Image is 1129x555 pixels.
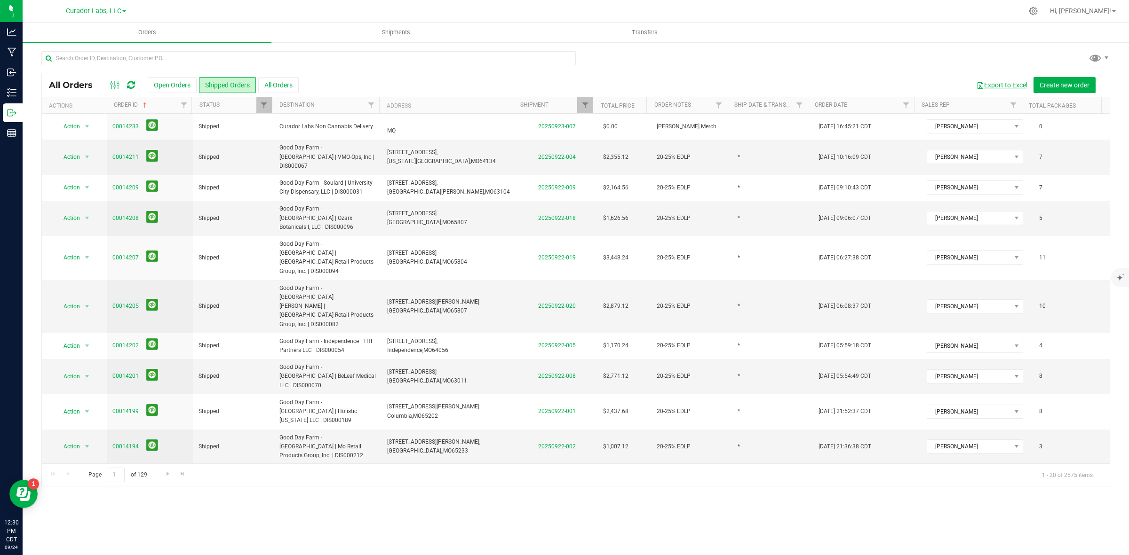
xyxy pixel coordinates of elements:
a: Filter [1005,97,1021,113]
span: MO [413,413,421,419]
span: 3 [1034,440,1047,453]
span: Create new order [1040,81,1089,89]
span: 20-25% EDLP [657,214,691,223]
a: Total Price [601,102,635,109]
span: [DATE] 16:45:21 CDT [819,122,871,131]
span: 65804 [451,258,467,265]
span: select [81,120,93,133]
inline-svg: Analytics [7,27,16,37]
span: 63104 [493,188,510,195]
span: [DATE] 09:10:43 CDT [819,183,871,192]
span: Good Day Farm - [GEOGRAPHIC_DATA] | VMO-Ops, Inc | DIS000067 [279,143,376,171]
a: Shipment [520,102,549,108]
span: [PERSON_NAME] [927,181,1011,194]
span: Shipped [199,372,268,381]
span: MO [423,347,432,353]
span: Good Day Farm - [GEOGRAPHIC_DATA] | [GEOGRAPHIC_DATA] Retail Products Group, Inc. | DIS000094 [279,240,376,276]
span: select [81,370,93,383]
span: [DATE] 05:54:49 CDT [819,372,871,381]
a: Filter [176,97,191,113]
span: $3,448.24 [603,253,628,262]
a: Orders [23,23,271,42]
span: Orders [126,28,169,37]
span: 64056 [432,347,448,353]
span: Hi, [PERSON_NAME]! [1050,7,1111,15]
a: Filter [898,97,914,113]
span: Good Day Farm - [GEOGRAPHIC_DATA] | BeLeaf Medical LLC | DIS000070 [279,363,376,390]
inline-svg: Inventory [7,88,16,97]
span: [STREET_ADDRESS] [387,210,437,217]
a: Order ID [114,102,149,108]
span: MO [442,219,451,226]
span: select [81,211,93,225]
span: MO [442,307,451,314]
a: 00014194 [112,442,139,451]
span: All Orders [49,80,102,90]
a: 20250922-018 [538,215,576,221]
span: select [81,251,93,264]
span: Shipped [199,302,268,311]
button: Create new order [1034,77,1096,93]
a: Shipments [271,23,520,42]
a: Order Date [815,102,847,108]
span: [DATE] 06:08:37 CDT [819,302,871,311]
span: Good Day Farm - [GEOGRAPHIC_DATA] | Mo Retail Products Group, Inc. | DIS000212 [279,433,376,461]
a: Destination [279,102,315,108]
span: [US_STATE][GEOGRAPHIC_DATA], [387,158,471,164]
a: Go to the next page [161,468,175,480]
span: [PERSON_NAME] [927,251,1011,264]
span: Shipped [199,153,268,162]
button: Open Orders [148,77,197,93]
span: $2,879.12 [603,302,628,311]
span: [STREET_ADDRESS], [387,149,437,156]
span: [STREET_ADDRESS] [387,250,437,256]
a: 20250922-020 [538,303,576,309]
span: 65233 [452,447,468,454]
span: Shipped [199,442,268,451]
span: [PERSON_NAME] [927,370,1011,383]
input: Search Order ID, Destination, Customer PO... [41,51,576,65]
span: Curador Labs, LLC [66,7,121,15]
input: 1 [108,468,125,482]
span: Action [56,251,81,264]
a: 00014207 [112,253,139,262]
span: Transfers [619,28,670,37]
a: Transfers [520,23,769,42]
span: [DATE] 05:59:18 CDT [819,341,871,350]
a: 00014211 [112,153,139,162]
span: 63011 [451,377,467,384]
span: $2,355.12 [603,153,628,162]
span: 8 [1034,369,1047,383]
a: Order Notes [654,102,691,108]
span: $2,437.68 [603,407,628,416]
a: 00014202 [112,341,139,350]
span: $1,170.24 [603,341,628,350]
span: Action [56,150,81,164]
span: 64134 [479,158,496,164]
span: [PERSON_NAME] [927,120,1011,133]
inline-svg: Reports [7,128,16,138]
span: 20-25% EDLP [657,302,691,311]
span: 65807 [451,219,467,226]
a: Total Packages [1029,102,1076,109]
span: MO [485,188,493,195]
a: 20250922-019 [538,254,576,261]
a: Ship Date & Transporter [734,102,807,108]
span: Good Day Farm - [GEOGRAPHIC_DATA] [PERSON_NAME] | [GEOGRAPHIC_DATA] Retail Products Group, Inc. |... [279,284,376,329]
span: [GEOGRAPHIC_DATA], [387,307,442,314]
a: Filter [256,97,272,113]
a: 00014199 [112,407,139,416]
span: 20-25% EDLP [657,183,691,192]
span: [GEOGRAPHIC_DATA], [387,258,442,265]
button: Shipped Orders [199,77,256,93]
span: Action [56,440,81,453]
a: Filter [791,97,807,113]
span: 8 [1034,405,1047,418]
span: [STREET_ADDRESS], [387,338,437,344]
a: 00014209 [112,183,139,192]
span: Shipped [199,183,268,192]
span: [GEOGRAPHIC_DATA][PERSON_NAME], [387,188,485,195]
span: [STREET_ADDRESS] [387,368,437,375]
span: [PERSON_NAME] [927,405,1011,418]
span: 5 [1034,211,1047,225]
